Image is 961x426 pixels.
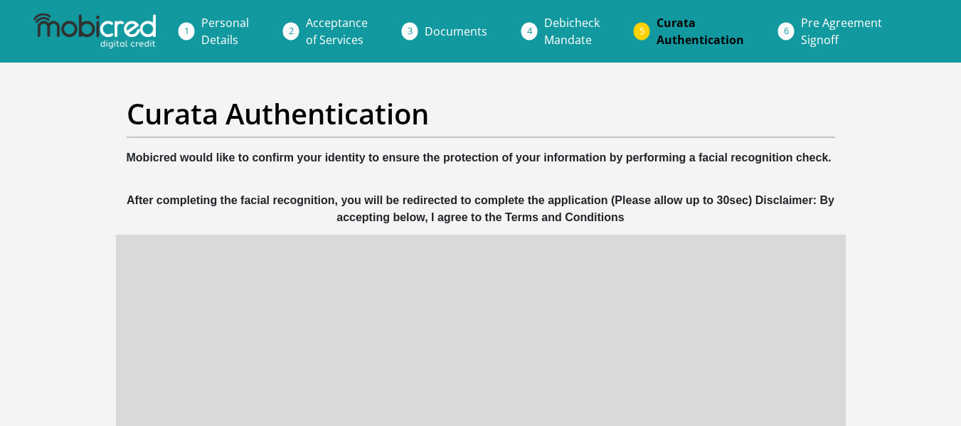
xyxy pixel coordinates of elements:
span: Debicheck Mandate [544,15,600,48]
a: Documents [413,17,499,46]
a: CurataAuthentication [645,9,755,54]
span: Personal Details [201,15,249,48]
a: Acceptanceof Services [294,9,379,54]
span: Acceptance of Services [306,15,368,48]
a: PersonalDetails [190,9,260,54]
span: Curata Authentication [657,15,744,48]
span: Documents [425,23,487,39]
a: Pre AgreementSignoff [790,9,893,54]
img: mobicred logo [33,14,156,49]
a: DebicheckMandate [533,9,611,54]
span: Pre Agreement Signoff [801,15,882,48]
h2: Curata Authentication [127,97,835,131]
b: Mobicred would like to confirm your identity to ensure the protection of your information by perf... [127,151,832,164]
b: After completing the facial recognition, you will be redirected to complete the application (Plea... [127,194,834,223]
